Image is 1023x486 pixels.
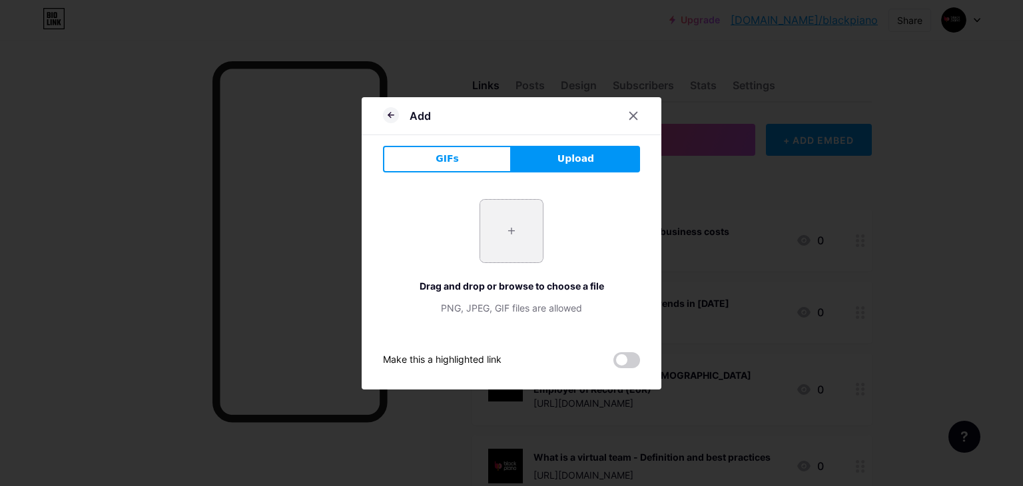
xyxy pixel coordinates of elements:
div: PNG, JPEG, GIF files are allowed [383,301,640,315]
span: Upload [557,152,594,166]
div: Drag and drop or browse to choose a file [383,279,640,293]
button: GIFs [383,146,511,172]
span: GIFs [436,152,459,166]
div: Add [410,108,431,124]
div: Make this a highlighted link [383,352,502,368]
button: Upload [511,146,640,172]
